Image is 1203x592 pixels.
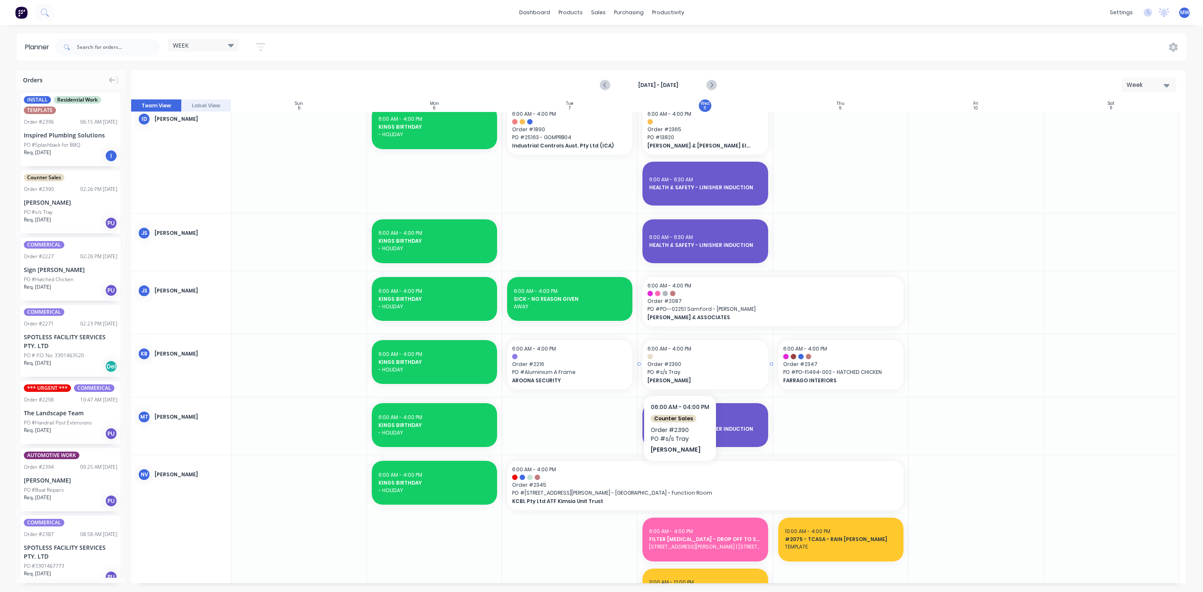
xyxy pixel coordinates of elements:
span: 6:00 AM - 6:30 AM [649,176,693,183]
div: 08:58 AM [DATE] [80,531,117,538]
span: KINGS BIRTHDAY [378,358,490,366]
div: Order # 2271 [24,320,54,328]
span: [PERSON_NAME] & [PERSON_NAME] Electrical [647,142,751,150]
div: Wed [700,101,710,106]
span: Req. [DATE] [24,570,51,577]
span: 11:00 AM - 12:00 PM [649,579,694,586]
div: 6 [433,106,436,110]
span: - HOLIDAY [378,487,490,494]
div: SPOTLESS FACILITY SERVICES PTY. LTD [24,333,117,350]
span: COMMERICAL [24,519,64,526]
span: - HOLIDAY [378,366,490,373]
span: 6:00 AM - 4:00 PM [378,351,422,358]
div: Sat [1108,101,1114,106]
span: TEMPLATE [785,543,897,551]
span: #2075 - TCASA - RAIN [PERSON_NAME] [785,536,897,543]
div: PO #Hatched Chicken [24,276,74,283]
span: Req. [DATE] [24,359,51,367]
div: PO #3301467773 [24,562,64,570]
div: Fri [973,101,978,106]
div: [PERSON_NAME] [155,471,224,478]
span: PO # PO-FI494-002 - HATCHED CHICKEN [783,368,898,376]
span: 6:00 AM - 4:00 PM [649,528,693,535]
div: 02:26 PM [DATE] [80,185,117,193]
div: [PERSON_NAME] [155,350,224,358]
div: Mon [430,101,439,106]
span: 6:00 AM - 4:00 PM [512,466,556,473]
span: [PERSON_NAME] [647,377,751,384]
div: mt [138,411,150,423]
span: Req. [DATE] [24,427,51,434]
span: 6:00 AM - 4:00 PM [783,345,827,352]
div: Order # 2227 [24,253,54,260]
span: TEMPLATE [24,107,56,114]
span: KINGS BIRTHDAY [378,479,490,487]
div: Inspired Plumbing Solutions [24,131,117,140]
div: Order # 2298 [24,396,54,404]
button: Label View [181,99,231,112]
span: Orders [23,76,43,84]
span: WEEK [173,41,189,50]
span: Req. [DATE] [24,216,51,224]
span: Order # 1890 [512,126,627,133]
div: Tue [566,101,573,106]
div: Sign [PERSON_NAME] [24,265,117,274]
div: [PERSON_NAME] [24,198,117,207]
span: PO # Aluminium A Frame [512,368,627,376]
span: KINGS BIRTHDAY [378,123,490,131]
div: Del [105,360,117,373]
span: AUTOMOTIVE WORK [24,452,79,459]
span: 6:00 AM - 4:00 PM [378,414,422,421]
div: PU [105,495,117,507]
span: 6:00 AM - 4:00 PM [378,471,422,478]
div: PU [105,427,117,440]
div: ID [138,113,150,125]
div: PO #Splashback for BBQ [24,141,80,149]
span: - HOLIDAY [378,245,490,252]
div: [PERSON_NAME] [155,115,224,123]
span: 6:00 AM - 4:00 PM [647,345,691,352]
div: 10:47 AM [DATE] [80,396,117,404]
div: [PERSON_NAME] [24,476,117,485]
div: 9 [839,106,842,110]
div: sales [587,6,610,19]
div: [PERSON_NAME] [155,229,224,237]
div: PO #Handrail Post Extensions [24,419,92,427]
span: KCBL Pty Ltd ATF Kimsia Unit Trust [512,498,860,505]
span: Industrial Controls Aust. Pty Ltd (ICA) [512,142,616,150]
div: PU [105,571,117,583]
img: Factory [15,6,28,19]
div: 11 [1110,106,1112,110]
div: Planner [25,42,53,52]
div: KB [138,348,150,360]
div: NV [138,468,150,481]
div: productivity [648,6,688,19]
span: AROONA SECURITY [512,377,616,384]
span: KINGS BIRTHDAY [378,295,490,303]
span: 6:00 AM - 4:00 PM [378,229,422,236]
span: Order # 2345 [512,481,898,489]
span: 10:00 AM - 4:00 PM [785,528,830,535]
span: 6:00 AM - 4:00 PM [647,282,691,289]
div: 06:15 AM [DATE] [80,118,117,126]
span: - HOLIDAY [378,131,490,138]
div: SPOTLESS FACILITY SERVICES PTY. LTD [24,543,117,561]
span: HEALTH & SAFETY - LINISHER INDUCTION [649,184,761,191]
span: AWAY [514,303,626,310]
div: [PERSON_NAME] [155,287,224,295]
span: [STREET_ADDRESS][PERSON_NAME] | [STREET_ADDRESS] [649,543,761,551]
span: Req. [DATE] [24,149,51,156]
div: PU [105,217,117,229]
span: Order # 2087 [647,297,898,305]
button: Team View [131,99,181,112]
span: INSTALL [24,96,51,104]
div: products [554,6,587,19]
span: MW [1180,9,1189,16]
input: Search for orders... [77,39,160,56]
div: Week [1127,81,1165,89]
div: 09:25 AM [DATE] [80,463,117,471]
span: Residential Work [54,96,101,104]
span: Order # 2347 [783,361,898,368]
span: FARRAGO INTERIORS [783,377,887,384]
div: Order # 2387 [24,531,54,538]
